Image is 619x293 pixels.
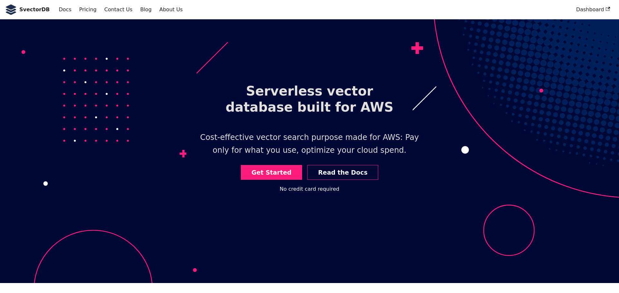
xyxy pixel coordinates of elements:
[19,5,50,14] b: SvectorDB
[100,4,136,15] a: Contact Us
[307,165,378,180] a: Read the Docs
[155,4,186,15] a: About Us
[5,5,17,15] img: SvectorDB Logo
[136,4,155,15] a: Blog
[280,185,339,193] div: No credit card required
[75,4,101,15] a: Pricing
[572,4,614,15] a: Dashboard
[5,5,50,15] a: SvectorDB LogoSvectorDB LogoSvectorDB
[186,126,432,162] p: Cost-effective vector search purpose made for AWS: Pay only for what you use, optimize your cloud...
[55,4,75,15] a: Docs
[241,165,302,180] a: Get Started
[206,78,413,120] h1: Serverless vector database built for AWS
